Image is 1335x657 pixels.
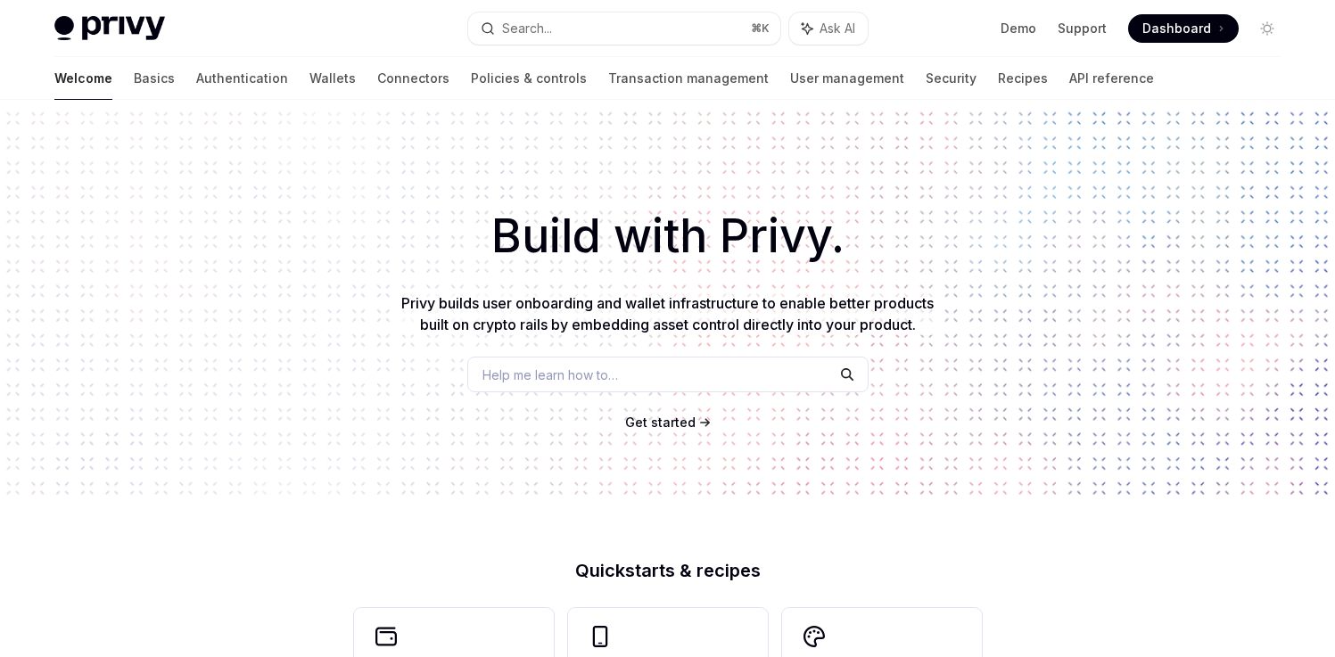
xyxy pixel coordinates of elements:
a: Wallets [309,57,356,100]
button: Ask AI [789,12,868,45]
a: Connectors [377,57,449,100]
div: Search... [502,18,552,39]
h1: Build with Privy. [29,201,1306,271]
span: Ask AI [820,20,855,37]
a: Transaction management [608,57,769,100]
a: Welcome [54,57,112,100]
span: Privy builds user onboarding and wallet infrastructure to enable better products built on crypto ... [401,294,934,333]
span: Dashboard [1142,20,1211,37]
button: Search...⌘K [468,12,780,45]
span: ⌘ K [751,21,770,36]
a: API reference [1069,57,1154,100]
span: Help me learn how to… [482,365,618,384]
a: User management [790,57,904,100]
a: Support [1058,20,1107,37]
span: Get started [625,415,696,430]
a: Demo [1001,20,1036,37]
a: Get started [625,414,696,431]
a: Dashboard [1128,14,1239,43]
button: Toggle dark mode [1253,14,1281,43]
a: Authentication [196,57,288,100]
a: Basics [134,57,175,100]
h2: Quickstarts & recipes [354,562,982,579]
a: Security [926,57,977,100]
a: Recipes [998,57,1048,100]
a: Policies & controls [471,57,587,100]
img: light logo [54,16,165,41]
